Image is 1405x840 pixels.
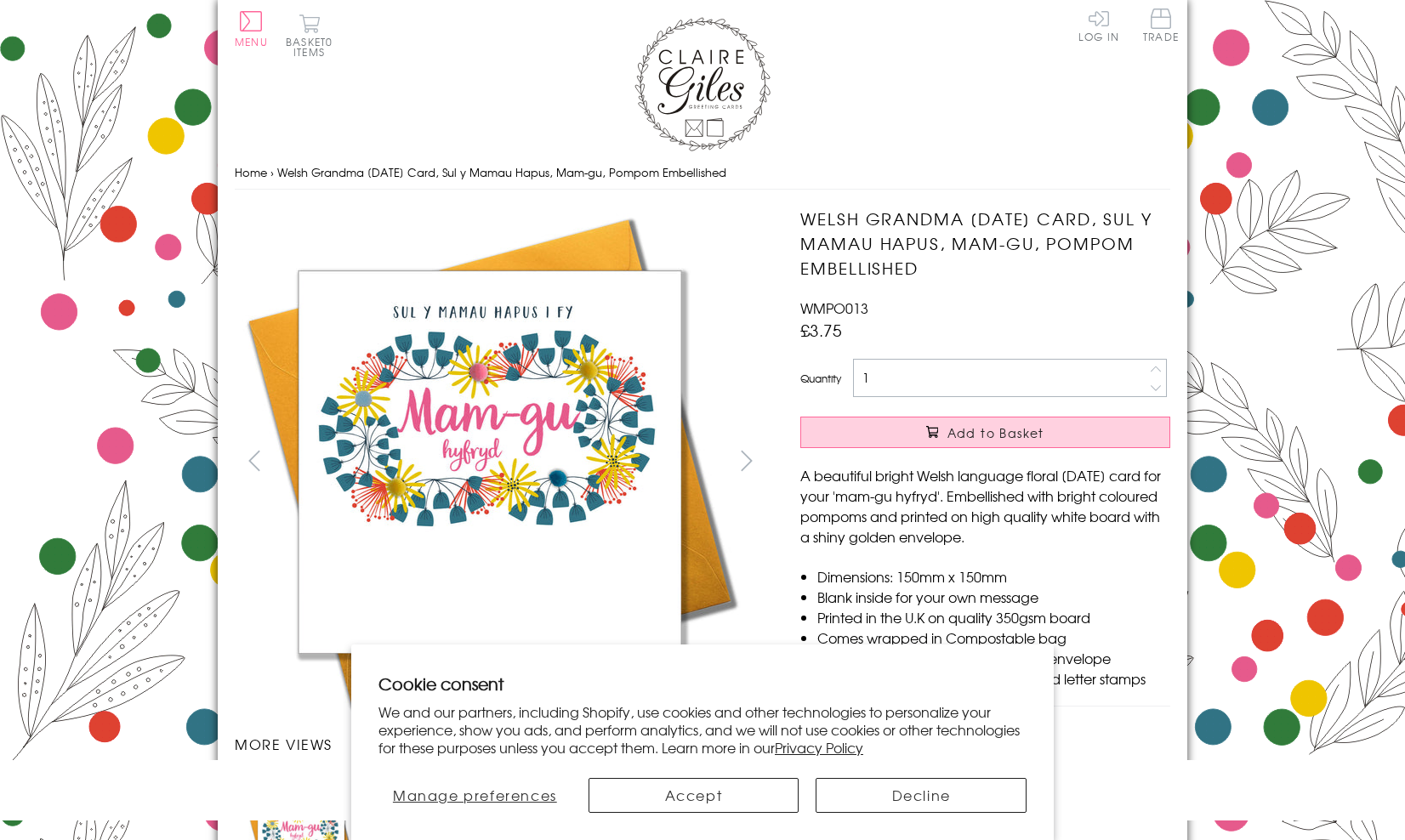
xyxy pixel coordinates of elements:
li: Blank inside for your own message [817,587,1170,607]
a: Privacy Policy [775,737,863,758]
nav: breadcrumbs [235,156,1170,190]
span: 0 items [293,34,333,60]
button: Add to Basket [800,417,1170,448]
span: Welsh Grandma [DATE] Card, Sul y Mamau Hapus, Mam-gu, Pompom Embellished [277,164,726,180]
button: Menu [235,11,268,47]
span: Manage preferences [393,785,557,805]
span: › [270,164,274,180]
span: Menu [235,34,268,49]
button: Basket0 items [286,14,333,57]
button: Manage preferences [378,778,572,813]
a: Trade [1143,9,1179,45]
span: £3.75 [800,318,842,342]
img: Welsh Grandma Mother's Day Card, Sul y Mamau Hapus, Mam-gu, Pompom Embellished [235,207,745,717]
li: Printed in the U.K on quality 350gsm board [817,607,1170,627]
img: Claire Giles Greetings Cards [634,17,771,151]
button: Decline [816,778,1027,813]
h3: More views [235,734,766,754]
img: Welsh Grandma Mother's Day Card, Sul y Mamau Hapus, Mam-gu, Pompom Embellished [766,207,1277,717]
button: next [728,441,766,480]
p: We and our partners, including Shopify, use cookies and other technologies to personalize your ex... [378,703,1027,756]
span: WMPO013 [800,298,868,318]
h1: Welsh Grandma [DATE] Card, Sul y Mamau Hapus, Mam-gu, Pompom Embellished [800,207,1170,280]
span: Add to Basket [947,424,1044,441]
h2: Cookie consent [378,672,1027,695]
button: prev [235,441,273,480]
a: Log In [1078,9,1119,42]
li: Dimensions: 150mm x 150mm [817,566,1170,587]
button: Accept [589,778,799,813]
a: Home [235,164,267,180]
label: Quantity [800,371,841,386]
p: A beautiful bright Welsh language floral [DATE] card for your 'mam-gu hyfryd'. Embellished with b... [800,465,1170,547]
li: Comes wrapped in Compostable bag [817,627,1170,648]
span: Trade [1143,9,1179,42]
